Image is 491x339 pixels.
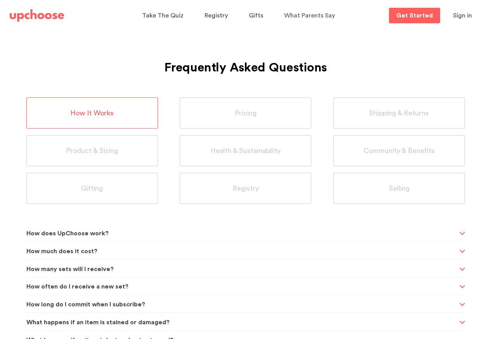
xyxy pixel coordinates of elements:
[389,8,440,23] a: Get Started
[142,12,184,19] span: Take The Quiz
[26,260,457,279] span: How many sets will I receive?
[232,184,259,193] span: Registry
[249,12,263,19] span: Gifts
[210,146,281,155] span: Health & Sustainability
[389,184,409,193] span: Selling
[66,146,118,155] span: Product & Sizing
[26,313,457,332] span: What happens if an item is stained or damaged?
[205,8,230,23] a: Registry
[26,41,465,78] h1: Frequently Asked Questions
[10,8,64,24] a: UpChoose
[364,146,435,155] span: Community & Benefits
[453,12,472,19] span: Sign in
[205,12,228,19] span: Registry
[26,295,457,314] span: How long do I commit when I subscribe?
[249,8,265,23] a: Gifts
[396,12,433,19] p: Get Started
[142,8,186,23] a: Take The Quiz
[26,242,457,261] span: How much does it cost?
[369,109,429,118] span: Shipping & Returns
[284,12,335,19] span: What Parents Say
[26,277,457,296] span: How often do I receive a new set?
[10,9,64,22] img: UpChoose
[284,8,337,23] a: What Parents Say
[235,109,257,118] span: Pricing
[26,224,457,243] span: How does UpChoose work?
[443,8,482,23] button: Sign in
[81,184,103,193] span: Gifting
[70,109,114,118] span: How It Works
